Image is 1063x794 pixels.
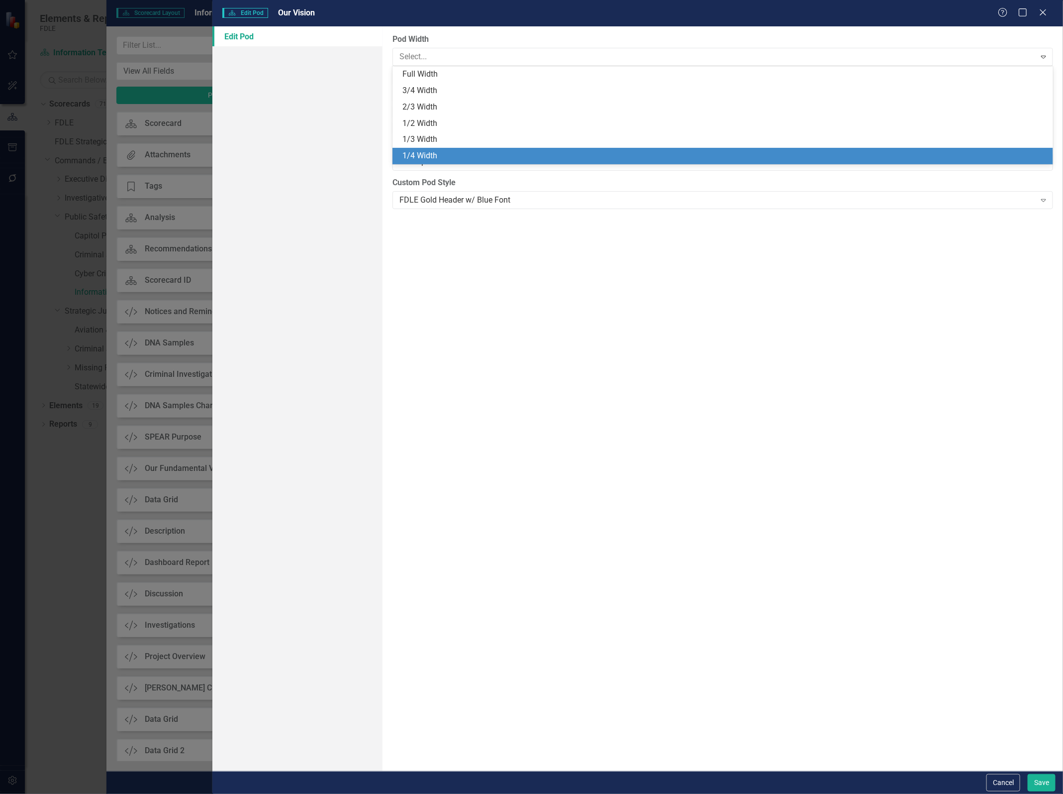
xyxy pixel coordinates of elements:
div: 1/3 Width [402,134,1047,145]
div: Full Width [402,69,1047,80]
div: 1/2 Width [402,118,1047,129]
div: FDLE Gold Header w/ Blue Font [399,194,1035,206]
div: 2/3 Width [402,102,1047,113]
a: Edit Pod [212,26,383,46]
label: Custom Pod Style [392,177,1053,189]
label: Pod Width [392,34,1053,45]
button: Save [1028,774,1056,792]
div: 3/4 Width [402,85,1047,97]
span: Edit Pod [222,8,268,18]
span: Our Vision [278,8,315,17]
div: 1/4 Width [402,150,1047,162]
button: Cancel [986,774,1020,792]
